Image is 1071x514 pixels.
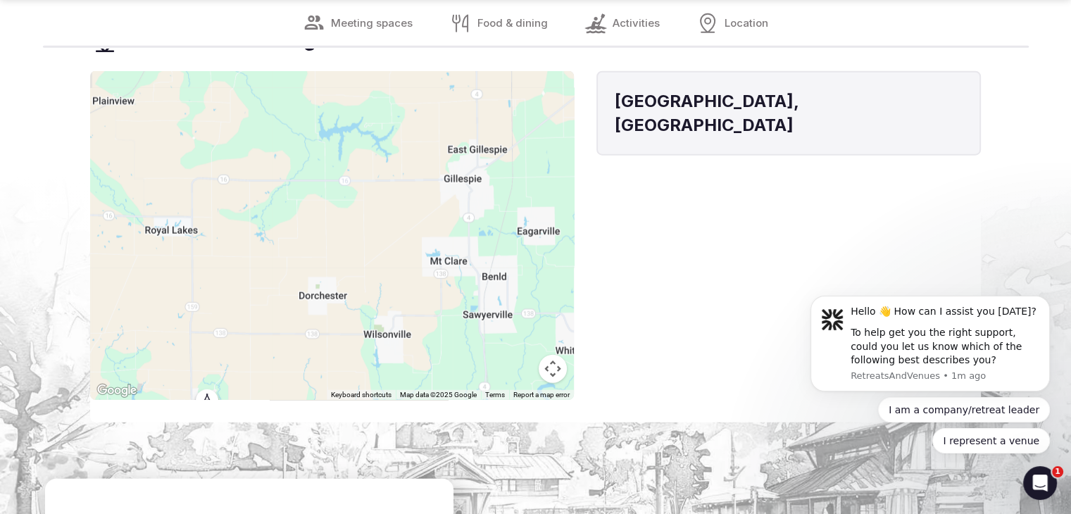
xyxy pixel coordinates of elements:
a: Open this area in Google Maps (opens a new window) [94,382,140,400]
a: Report a map error [513,391,570,399]
span: Meeting spaces [331,15,413,30]
iframe: Intercom notifications message [789,284,1071,462]
span: Food & dining [477,15,548,30]
img: Google [94,382,140,400]
iframe: Intercom live chat [1023,466,1057,500]
span: Activities [613,15,660,30]
span: 1 [1052,466,1063,477]
button: Map camera controls [539,355,567,383]
a: Terms (opens in new tab) [485,391,505,399]
span: Location [725,15,768,30]
button: Keyboard shortcuts [331,390,392,400]
span: Map data ©2025 Google [400,391,477,399]
h4: [GEOGRAPHIC_DATA], [GEOGRAPHIC_DATA] [615,89,963,137]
